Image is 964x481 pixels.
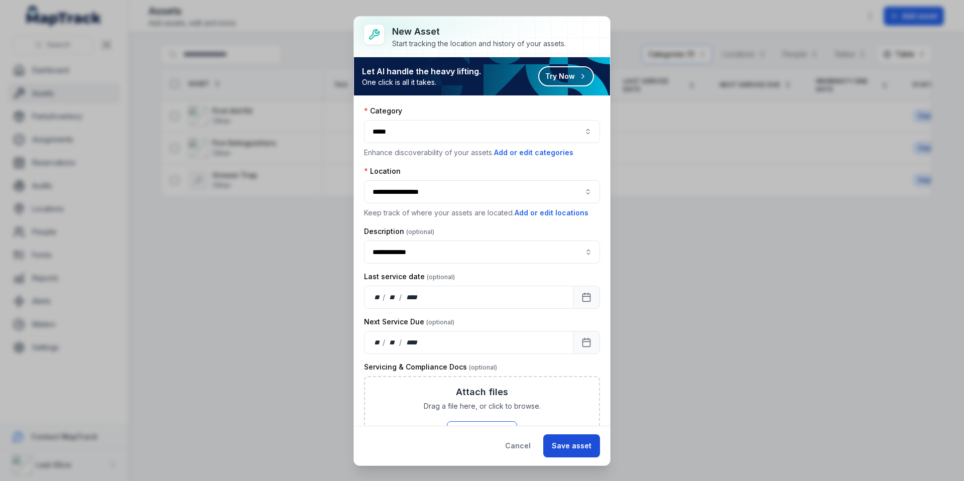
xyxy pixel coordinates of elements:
[364,362,497,372] label: Servicing & Compliance Docs
[456,385,508,399] h3: Attach files
[514,207,589,218] button: Add or edit locations
[543,434,600,457] button: Save asset
[373,292,383,302] div: day,
[364,272,455,282] label: Last service date
[399,292,403,302] div: /
[424,401,541,411] span: Drag a file here, or click to browse.
[399,337,403,347] div: /
[383,337,386,347] div: /
[383,292,386,302] div: /
[573,286,600,309] button: Calendar
[364,106,402,116] label: Category
[403,292,421,302] div: year,
[392,25,566,39] h3: New asset
[386,292,400,302] div: month,
[362,77,481,87] span: One click is all it takes.
[364,317,454,327] label: Next Service Due
[364,147,600,158] p: Enhance discoverability of your assets.
[364,240,600,264] input: asset-add:description-label
[497,434,539,457] button: Cancel
[403,337,421,347] div: year,
[373,337,383,347] div: day,
[573,331,600,354] button: Calendar
[392,39,566,49] div: Start tracking the location and history of your assets.
[447,421,517,440] button: Browse Files
[364,166,401,176] label: Location
[538,66,594,86] button: Try Now
[362,65,481,77] strong: Let AI handle the heavy lifting.
[386,337,400,347] div: month,
[494,147,574,158] button: Add or edit categories
[364,207,600,218] p: Keep track of where your assets are located.
[364,226,434,236] label: Description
